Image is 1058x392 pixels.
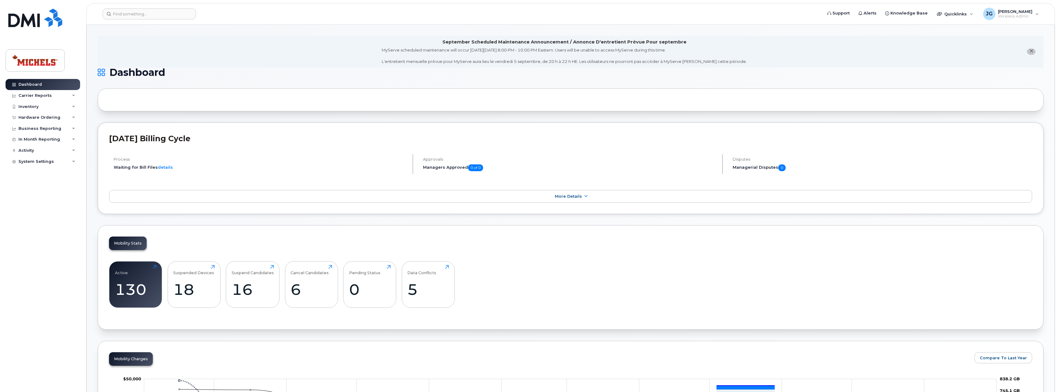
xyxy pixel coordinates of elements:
h4: Approvals [423,157,717,162]
h5: Managerial Disputes [733,164,1032,171]
h2: [DATE] Billing Cycle [109,134,1032,143]
a: Suspended Devices18 [173,265,215,304]
h5: Managers Approved [423,164,717,171]
div: Cancel Candidates [291,265,329,275]
a: Cancel Candidates6 [291,265,332,304]
span: More Details [555,194,582,199]
div: Suspended Devices [173,265,214,275]
div: 6 [291,280,332,299]
div: 16 [232,280,274,299]
a: Active130 [115,265,157,304]
li: Waiting for Bill Files [114,164,407,170]
div: 0 [349,280,391,299]
button: Compare To Last Year [975,352,1032,363]
span: Compare To Last Year [980,355,1027,361]
button: close notification [1027,48,1036,55]
div: 5 [407,280,449,299]
div: Suspend Candidates [232,265,274,275]
div: Pending Status [349,265,380,275]
div: MyServe scheduled maintenance will occur [DATE][DATE] 8:00 PM - 10:00 PM Eastern. Users will be u... [382,47,747,64]
h4: Disputes [733,157,1032,162]
a: details [158,165,173,170]
a: Data Conflicts5 [407,265,449,304]
div: 130 [115,280,157,299]
div: September Scheduled Maintenance Announcement / Annonce D'entretient Prévue Pour septembre [442,39,686,45]
g: $0 [123,376,141,381]
a: Suspend Candidates16 [232,265,274,304]
h4: Process [114,157,407,162]
a: Pending Status0 [349,265,391,304]
div: Data Conflicts [407,265,436,275]
span: 0 of 0 [468,164,483,171]
div: 18 [173,280,215,299]
span: 0 [778,164,786,171]
div: Active [115,265,128,275]
tspan: $50,000 [123,376,141,381]
span: Dashboard [109,68,165,77]
tspan: 838.2 GB [1000,376,1020,381]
